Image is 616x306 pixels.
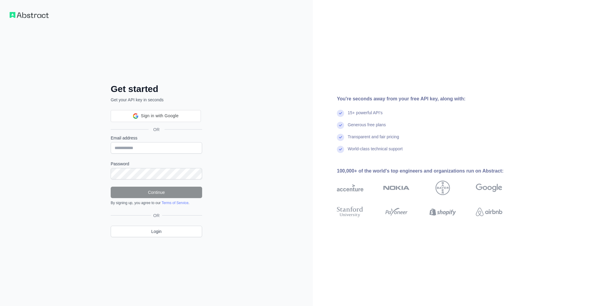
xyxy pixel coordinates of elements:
[111,97,202,103] p: Get your API key in seconds
[337,134,344,141] img: check mark
[151,213,162,219] span: OR
[436,181,450,195] img: bayer
[141,113,178,119] span: Sign in with Google
[111,226,202,237] a: Login
[111,135,202,141] label: Email address
[111,200,202,205] div: By signing up, you agree to our .
[476,205,502,219] img: airbnb
[337,95,522,103] div: You're seconds away from your free API key, along with:
[476,181,502,195] img: google
[111,187,202,198] button: Continue
[10,12,49,18] img: Workflow
[348,110,383,122] div: 15+ powerful API's
[337,181,363,195] img: accenture
[383,181,410,195] img: nokia
[348,146,403,158] div: World-class technical support
[111,110,201,122] div: Sign in with Google
[337,122,344,129] img: check mark
[162,201,188,205] a: Terms of Service
[337,205,363,219] img: stanford university
[337,167,522,175] div: 100,000+ of the world's top engineers and organizations run on Abstract:
[348,122,386,134] div: Generous free plans
[111,161,202,167] label: Password
[149,127,165,133] span: OR
[111,84,202,94] h2: Get started
[348,134,399,146] div: Transparent and fair pricing
[337,110,344,117] img: check mark
[430,205,456,219] img: shopify
[337,146,344,153] img: check mark
[383,205,410,219] img: payoneer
